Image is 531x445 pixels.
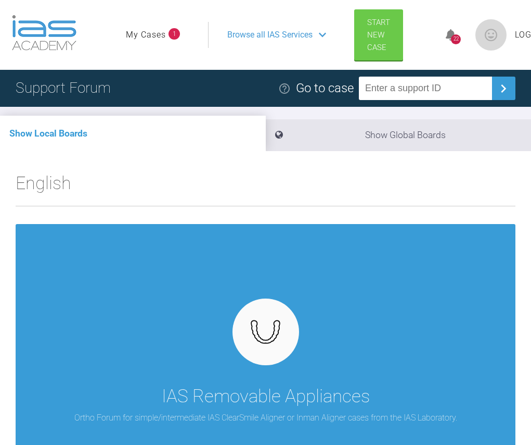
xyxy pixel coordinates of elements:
[495,80,512,97] img: chevronRight.28bd32b0.svg
[126,28,166,42] a: My Cases
[74,411,457,425] p: Ortho Forum for simple/intermediate IAS ClearSmile Aligner or Inman Aligner cases from the IAS La...
[354,9,403,60] a: Start New Case
[296,78,354,98] div: Go to case
[169,28,180,40] span: 1
[451,34,461,44] div: 22
[367,18,390,52] span: Start New Case
[162,382,370,411] div: IAS Removable Appliances
[278,82,291,95] img: help.e70b9f3d.svg
[475,19,507,51] img: profile.png
[359,77,492,100] input: Enter a support ID
[245,317,286,347] img: removables.927eaa4e.svg
[227,28,313,42] span: Browse all IAS Services
[16,77,111,100] h1: Support Forum
[12,15,76,51] img: logo-light.3e3ef733.png
[16,169,515,206] h2: English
